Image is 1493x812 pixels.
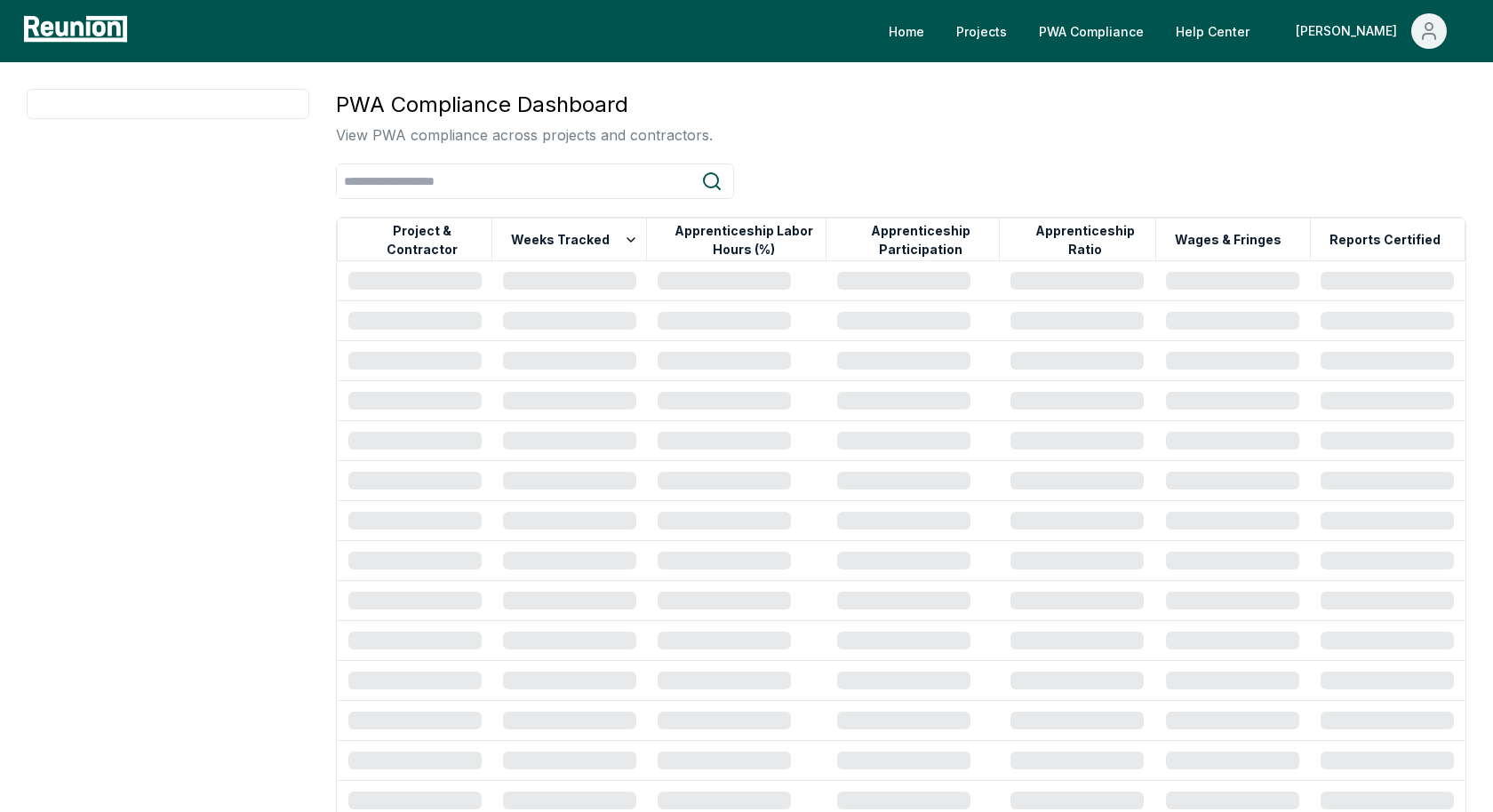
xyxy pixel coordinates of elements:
button: [PERSON_NAME] [1281,13,1461,49]
h3: PWA Compliance Dashboard [336,89,713,121]
button: Apprenticeship Ratio [1015,222,1155,258]
p: View PWA compliance across projects and contractors. [336,124,713,146]
button: Reports Certified [1326,222,1444,258]
a: PWA Compliance [1025,13,1158,49]
div: [PERSON_NAME] [1296,13,1404,49]
nav: Main [874,13,1475,49]
button: Apprenticeship Participation [842,222,999,258]
button: Apprenticeship Labor Hours (%) [662,222,826,258]
a: Help Center [1162,13,1264,49]
a: Projects [942,13,1021,49]
button: Wages & Fringes [1171,222,1285,258]
a: Home [874,13,938,49]
button: Project & Contractor [353,222,491,258]
button: Weeks Tracked [507,222,642,258]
